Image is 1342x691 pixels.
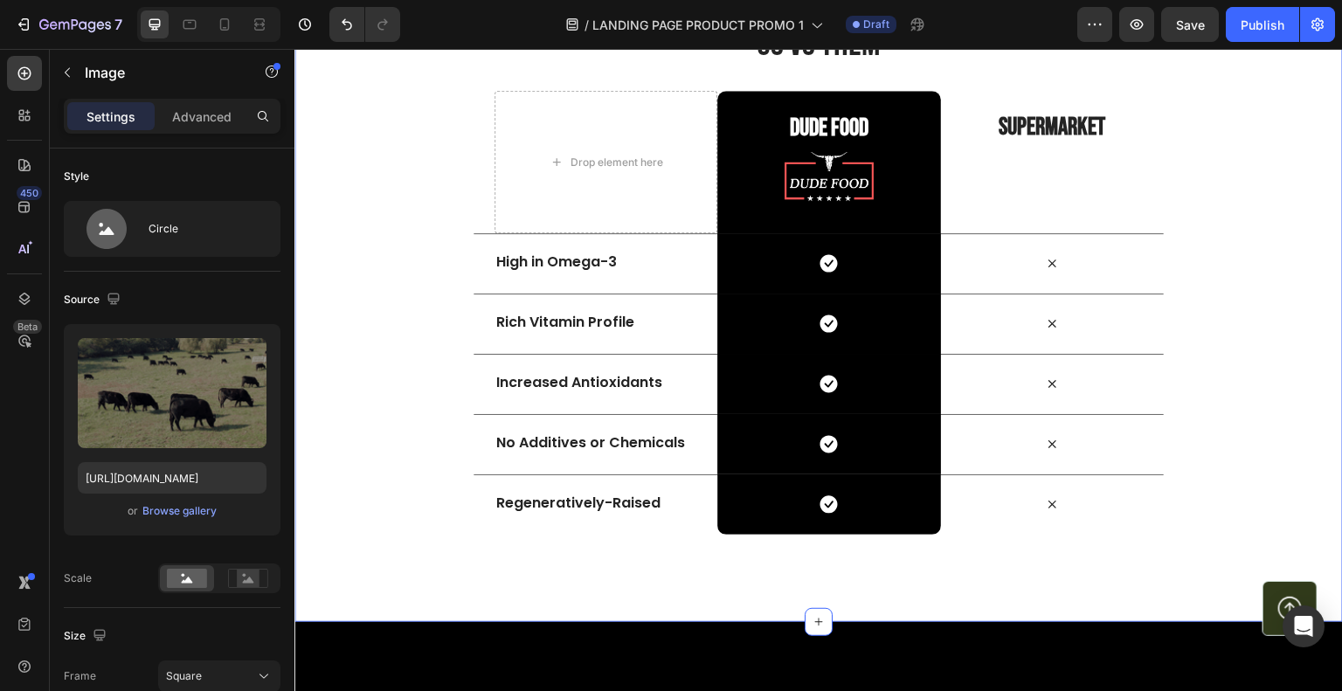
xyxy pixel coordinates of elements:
[294,49,1342,691] iframe: Design area
[490,93,579,161] img: gempages_526597693120709747-14f726fb-de1c-4ba3-93cd-8952fecd6a83.png
[7,7,130,42] button: 7
[86,107,135,126] p: Settings
[128,501,138,522] span: or
[202,325,421,343] p: Increased Antioxidants
[17,186,42,200] div: 450
[142,503,217,519] div: Browse gallery
[78,338,266,448] img: preview-image
[64,668,96,684] label: Frame
[202,204,421,223] p: High in Omega-3
[1226,7,1299,42] button: Publish
[329,7,400,42] div: Undo/Redo
[1283,605,1325,647] div: Open Intercom Messenger
[172,107,232,126] p: Advanced
[142,502,218,520] button: Browse gallery
[592,16,804,34] span: LANDING PAGE PRODUCT PROMO 1
[64,625,110,648] div: Size
[1241,16,1284,34] div: Publish
[149,209,255,249] div: Circle
[64,288,124,312] div: Source
[64,169,89,184] div: Style
[1161,7,1219,42] button: Save
[64,570,92,586] div: Scale
[202,265,421,283] p: Rich Vitamin Profile
[585,16,589,34] span: /
[13,320,42,334] div: Beta
[202,446,421,464] p: Regeneratively-Raised
[1176,17,1205,32] span: Save
[202,385,421,404] p: No Additives or Chemicals
[863,17,889,32] span: Draft
[704,64,811,93] strong: SUPERMARKET
[423,66,646,93] h2: Dude Food
[85,62,233,83] p: Image
[78,462,266,494] input: https://example.com/image.jpg
[114,14,122,35] p: 7
[166,668,202,684] span: Square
